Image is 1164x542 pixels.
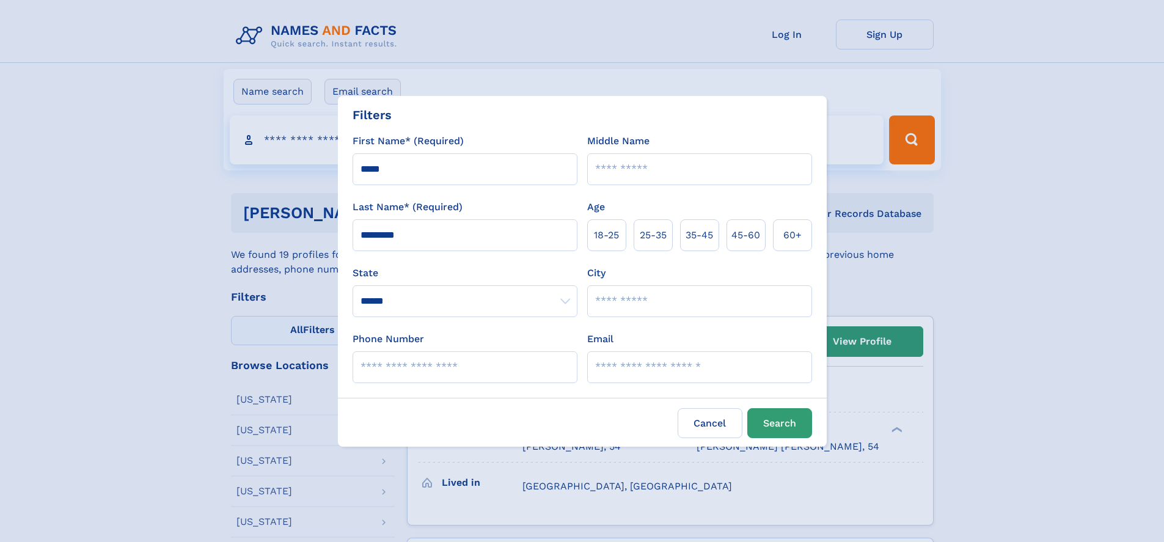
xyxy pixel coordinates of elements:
[594,228,619,243] span: 18‑25
[353,134,464,148] label: First Name* (Required)
[587,266,606,280] label: City
[587,134,650,148] label: Middle Name
[686,228,713,243] span: 35‑45
[783,228,802,243] span: 60+
[587,200,605,214] label: Age
[747,408,812,438] button: Search
[353,266,577,280] label: State
[353,200,463,214] label: Last Name* (Required)
[353,332,424,346] label: Phone Number
[678,408,742,438] label: Cancel
[640,228,667,243] span: 25‑35
[353,106,392,124] div: Filters
[731,228,760,243] span: 45‑60
[587,332,613,346] label: Email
